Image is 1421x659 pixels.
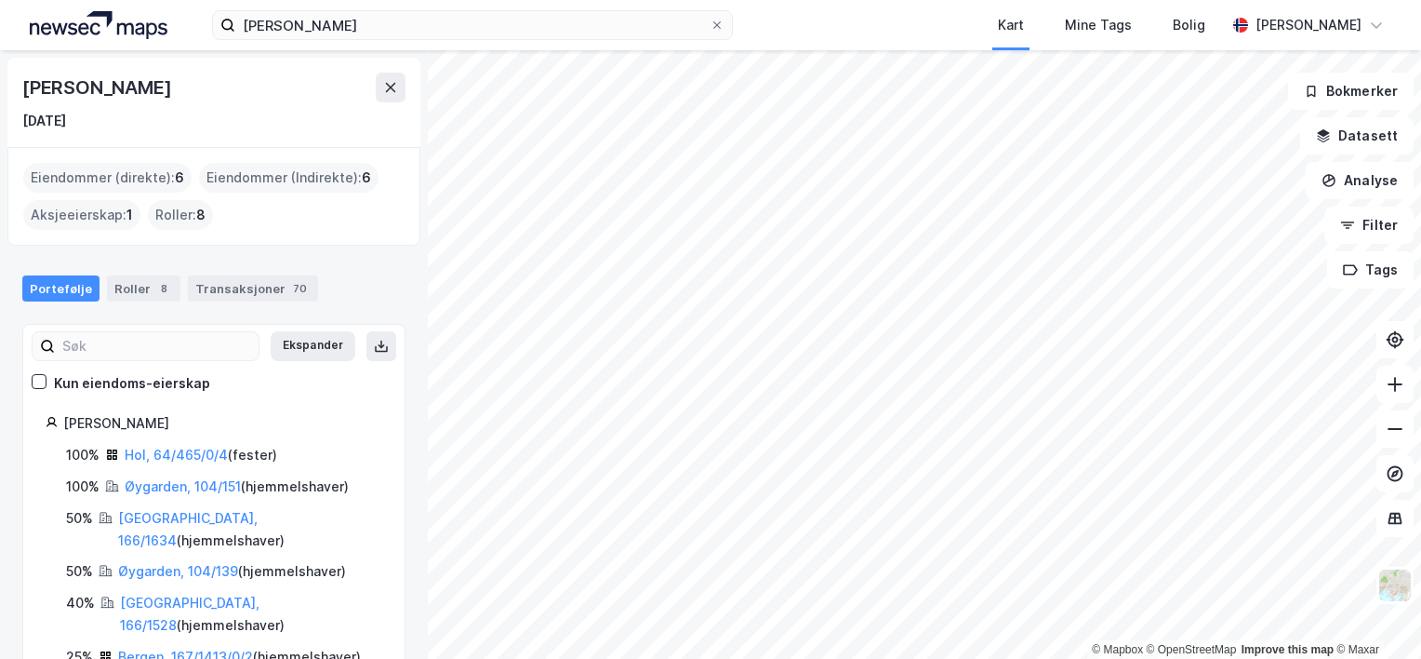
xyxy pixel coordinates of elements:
[30,11,167,39] img: logo.a4113a55bc3d86da70a041830d287a7e.svg
[1173,14,1205,36] div: Bolig
[126,204,133,226] span: 1
[120,595,259,633] a: [GEOGRAPHIC_DATA], 166/1528
[235,11,710,39] input: Søk på adresse, matrikkel, gårdeiere, leietakere eller personer
[118,560,346,583] div: ( hjemmelshaver )
[23,163,192,193] div: Eiendommer (direkte) :
[1065,14,1132,36] div: Mine Tags
[1242,643,1334,656] a: Improve this map
[118,510,258,548] a: [GEOGRAPHIC_DATA], 166/1634
[22,276,100,302] div: Portefølje
[1288,73,1414,110] button: Bokmerker
[118,507,382,552] div: ( hjemmelshaver )
[271,331,355,361] button: Ekspander
[1306,162,1414,199] button: Analyse
[63,412,382,435] div: [PERSON_NAME]
[66,507,93,530] div: 50%
[55,332,259,360] input: Søk
[107,276,180,302] div: Roller
[1300,117,1414,155] button: Datasett
[118,563,238,579] a: Øygarden, 104/139
[188,276,318,302] div: Transaksjoner
[125,444,277,466] div: ( fester )
[1377,568,1413,603] img: Z
[289,279,311,298] div: 70
[66,444,100,466] div: 100%
[196,204,206,226] span: 8
[23,200,140,230] div: Aksjeeierskap :
[125,447,228,463] a: Hol, 64/465/0/4
[1328,570,1421,659] iframe: Chat Widget
[66,476,100,498] div: 100%
[22,110,66,132] div: [DATE]
[54,372,210,395] div: Kun eiendoms-eierskap
[1324,207,1414,244] button: Filter
[1327,251,1414,289] button: Tags
[199,163,378,193] div: Eiendommer (Indirekte) :
[1328,570,1421,659] div: Kontrollprogram for chat
[125,476,349,498] div: ( hjemmelshaver )
[22,73,175,102] div: [PERSON_NAME]
[125,478,241,494] a: Øygarden, 104/151
[998,14,1024,36] div: Kart
[120,592,382,637] div: ( hjemmelshaver )
[148,200,213,230] div: Roller :
[66,560,93,583] div: 50%
[154,279,173,298] div: 8
[1092,643,1143,656] a: Mapbox
[1255,14,1361,36] div: [PERSON_NAME]
[1147,643,1237,656] a: OpenStreetMap
[175,167,184,189] span: 6
[66,592,95,614] div: 40%
[362,167,371,189] span: 6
